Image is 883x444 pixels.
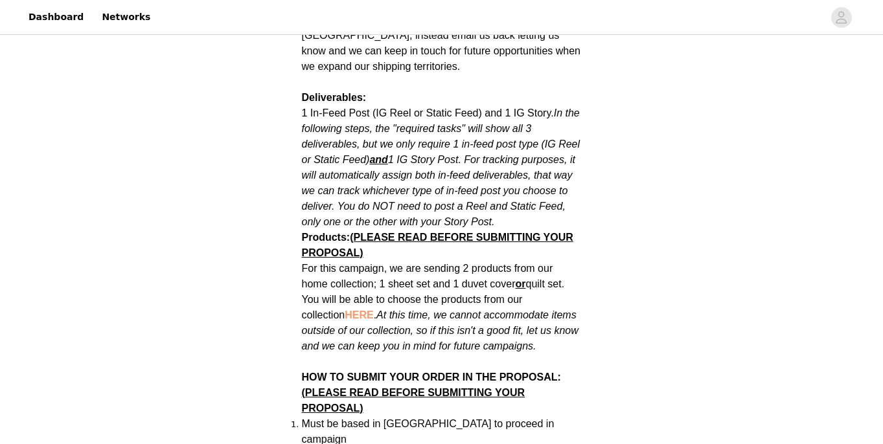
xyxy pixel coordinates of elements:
[515,278,525,289] strong: or
[302,232,573,258] strong: Products:
[94,3,158,32] a: Networks
[302,263,579,351] span: For this campaign, we are sending 2 products from our home collection; 1 sheet set and 1 duvet co...
[302,372,561,414] strong: HOW TO SUBMIT YOUR ORDER IN THE PROPOSAL:
[302,387,525,414] span: (PLEASE READ BEFORE SUBMITTING YOUR PROPOSAL)
[835,7,847,28] div: avatar
[345,309,373,320] a: HERE
[369,154,387,165] strong: and
[21,3,91,32] a: Dashboard
[302,92,367,103] strong: Deliverables:
[302,107,580,227] span: 1 In-Feed Post (IG Reel or Static Feed) and 1 IG Story.
[302,309,579,351] em: At this time, we cannot accommodate items outside of our collection, so if this isn't a good fit,...
[302,107,580,227] em: In the following steps, the "required tasks" will show all 3 deliverables, but we only require 1 ...
[302,232,573,258] span: (PLEASE READ BEFORE SUBMITTING YOUR PROPOSAL)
